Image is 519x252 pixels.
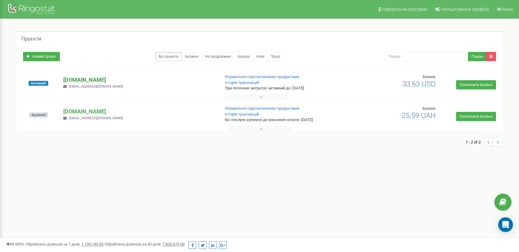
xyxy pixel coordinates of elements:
a: Новий проєкт [23,52,60,61]
span: 33,63 USD [402,80,436,88]
span: Налаштування профілю [441,7,489,12]
a: Архівні [234,52,253,61]
p: [DOMAIN_NAME] [63,76,215,84]
span: Баланс [423,106,436,111]
p: [DOMAIN_NAME] [63,108,215,116]
p: Всі послуги зупинені до внесення оплати: [DATE] [225,117,336,123]
span: Архівний [29,112,48,117]
u: 7 835 073,00 [162,242,185,246]
a: Поповнити баланс [456,80,496,89]
span: Оброблено дзвінків за 30 днів : [104,242,185,246]
button: Пошук [468,52,486,61]
span: Баланс [423,74,436,79]
u: 1 739 149,00 [81,242,103,246]
p: При поточних витратах активний до: [DATE] [225,85,336,91]
a: Історія транзакцій [225,80,259,85]
span: Вихід [502,7,513,12]
span: Реферальна програма [382,7,427,12]
span: Оброблено дзвінків за 7 днів : [25,242,103,246]
div: Open Intercom Messenger [498,217,513,232]
a: Не продовжені [201,52,234,61]
span: 1 - 2 of 2 [466,137,484,147]
a: Тріал [267,52,283,61]
h5: Проєкти [21,36,41,42]
a: Управління підключеними продуктами [225,106,299,111]
span: -25,59 UAH [400,111,436,120]
nav: ... [466,131,502,153]
a: Нові [253,52,268,61]
span: 99,989% [6,242,25,246]
a: Управління підключеними продуктами [225,74,299,79]
a: Історія транзакцій [225,112,259,116]
a: Поповнити баланс [456,112,496,121]
a: Активні [181,52,202,61]
a: Всі проєкти [155,52,182,61]
input: Пошук [385,52,469,61]
span: [EMAIL_ADDRESS][DOMAIN_NAME] [69,85,123,89]
span: Активний [29,81,48,86]
span: [EMAIL_ADDRESS][DOMAIN_NAME] [69,116,123,120]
